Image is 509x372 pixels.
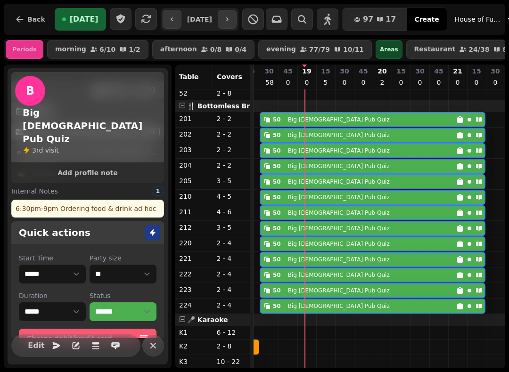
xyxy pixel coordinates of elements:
[288,240,390,248] p: Big [DEMOGRAPHIC_DATA] Pub Quiz
[6,40,43,59] div: Periods
[217,89,247,98] p: 2 - 8
[179,238,209,248] p: 220
[454,78,461,87] p: 0
[407,8,446,31] button: Create
[15,167,160,179] button: Add profile note
[415,66,424,76] p: 30
[322,78,329,87] p: 5
[179,300,209,310] p: 224
[273,240,281,248] div: 50
[321,66,330,76] p: 15
[273,162,281,170] div: 50
[288,271,390,279] p: Big [DEMOGRAPHIC_DATA] Pub Quiz
[179,192,209,201] p: 210
[273,287,281,294] div: 50
[179,285,209,294] p: 223
[302,66,311,76] p: 19
[179,89,209,98] p: 52
[284,78,292,87] p: 0
[179,73,199,81] span: Table
[19,329,156,348] button: Charge debit/credit card
[23,106,160,146] h2: Big [DEMOGRAPHIC_DATA] Pub Quiz
[26,85,34,97] span: B
[376,40,402,59] div: Areas
[265,78,273,87] p: 58
[179,254,209,263] p: 221
[217,114,247,123] p: 2 - 2
[179,207,209,217] p: 211
[217,238,247,248] p: 2 - 4
[472,66,481,76] p: 15
[359,66,368,76] p: 45
[416,78,424,87] p: 0
[343,8,408,31] button: 9717
[235,46,246,53] p: 0 / 4
[288,302,390,310] p: Big [DEMOGRAPHIC_DATA] Pub Quiz
[288,147,390,154] p: Big [DEMOGRAPHIC_DATA] Pub Quiz
[273,256,281,263] div: 50
[341,78,348,87] p: 0
[273,225,281,232] div: 50
[343,46,364,53] p: 10 / 11
[217,254,247,263] p: 2 - 4
[210,46,222,53] p: 0 / 8
[19,291,86,300] label: Duration
[32,146,59,155] p: visit
[11,186,58,196] span: Internal Notes
[217,73,242,81] span: Covers
[273,147,281,154] div: 50
[288,178,390,186] p: Big [DEMOGRAPHIC_DATA] Pub Quiz
[273,209,281,217] div: 50
[32,146,36,154] span: 3
[378,66,386,76] p: 20
[288,194,390,201] p: Big [DEMOGRAPHIC_DATA] Pub Quiz
[179,114,209,123] p: 201
[179,269,209,279] p: 222
[288,256,390,263] p: Big [DEMOGRAPHIC_DATA] Pub Quiz
[455,15,502,24] span: House of Fu Manchester
[378,78,386,87] p: 2
[47,40,148,59] button: morning6/101/2
[303,78,311,87] p: 0
[90,291,156,300] label: Status
[273,116,281,123] div: 50
[397,78,405,87] p: 0
[288,162,390,170] p: Big [DEMOGRAPHIC_DATA] Pub Quiz
[453,66,462,76] p: 21
[27,16,45,23] span: Back
[179,161,209,170] p: 204
[179,145,209,154] p: 203
[99,46,115,53] p: 6 / 10
[363,16,373,23] span: 97
[160,46,197,53] p: afternoon
[55,46,86,53] p: morning
[217,207,247,217] p: 4 - 6
[152,186,164,196] div: 1
[258,40,372,59] button: evening77/7910/11
[152,40,254,59] button: afternoon0/80/4
[217,341,247,351] p: 2 - 8
[11,200,164,218] div: 6:30pm-9pm Ordering food & drink ad hoc
[23,170,153,176] span: Add profile note
[217,176,247,186] p: 3 - 5
[273,194,281,201] div: 50
[217,285,247,294] p: 2 - 4
[8,8,53,31] button: Back
[217,328,247,337] p: 6 - 12
[434,66,443,76] p: 45
[55,8,106,31] button: [DATE]
[217,357,247,366] p: 10 - 22
[396,66,405,76] p: 15
[473,78,480,87] p: 0
[414,46,456,53] p: Restaurant
[179,129,209,139] p: 202
[217,269,247,279] p: 2 - 4
[187,102,268,110] span: 🍴 Bottomless Brunch
[435,78,443,87] p: 0
[217,300,247,310] p: 2 - 4
[19,253,86,263] label: Start Time
[187,316,228,323] span: 🎤 Karaoke
[27,336,46,355] button: Edit
[288,209,390,217] p: Big [DEMOGRAPHIC_DATA] Pub Quiz
[468,46,489,53] p: 24 / 38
